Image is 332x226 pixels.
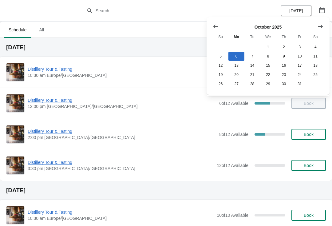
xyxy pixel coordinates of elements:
button: Monday October 27 2025 [228,79,244,89]
span: All [34,24,49,35]
span: Book [304,213,314,218]
button: Saturday October 25 2025 [308,70,323,79]
span: 2:00 pm [GEOGRAPHIC_DATA]/[GEOGRAPHIC_DATA] [28,134,216,141]
th: Sunday [213,31,228,42]
span: Distillery Tour & Tasting [28,128,216,134]
button: Thursday October 23 2025 [276,70,292,79]
span: 10:30 am Europe/[GEOGRAPHIC_DATA] [28,215,214,221]
button: Wednesday October 29 2025 [260,79,276,89]
span: [DATE] [289,8,303,13]
span: 12 of 12 Available [217,163,248,168]
span: Distillery Tour & Tasting [28,159,214,165]
button: Monday October 20 2025 [228,70,244,79]
button: Thursday October 9 2025 [276,52,292,61]
button: Saturday October 11 2025 [308,52,323,61]
img: Distillery Tour & Tasting | | 10:30 am Europe/London [6,63,24,81]
button: Wednesday October 15 2025 [260,61,276,70]
button: Sunday October 19 2025 [213,70,228,79]
button: Sunday October 5 2025 [213,52,228,61]
button: Thursday October 16 2025 [276,61,292,70]
button: Tuesday October 7 2025 [244,52,260,61]
button: Wednesday October 8 2025 [260,52,276,61]
span: 8 of 12 Available [219,132,248,137]
span: Distillery Tour & Tasting [28,66,216,72]
span: Book [304,163,314,168]
h2: [DATE] [6,44,326,50]
span: 10 of 10 Available [217,213,248,218]
button: Show next month, November 2025 [315,21,326,32]
span: 12:00 pm [GEOGRAPHIC_DATA]/[GEOGRAPHIC_DATA] [28,103,216,109]
button: Friday October 10 2025 [292,52,307,61]
button: Thursday October 30 2025 [276,79,292,89]
span: Distillery Tour & Tasting [28,209,214,215]
button: Show previous month, September 2025 [210,21,221,32]
button: Friday October 17 2025 [292,61,307,70]
input: Search [95,5,249,16]
h2: [DATE] [6,187,326,193]
button: Wednesday October 22 2025 [260,70,276,79]
img: Distillery Tour & Tasting | | 3:30 pm Europe/London [6,157,24,174]
span: 10:30 am Europe/[GEOGRAPHIC_DATA] [28,72,216,78]
button: Today Monday October 6 2025 [228,52,244,61]
button: Tuesday October 28 2025 [244,79,260,89]
button: Saturday October 4 2025 [308,42,323,52]
button: Friday October 3 2025 [292,42,307,52]
span: Distillery Tour & Tasting [28,97,216,103]
th: Friday [292,31,307,42]
th: Monday [228,31,244,42]
span: 6 of 12 Available [219,101,248,106]
button: Book [291,160,326,171]
button: Friday October 24 2025 [292,70,307,79]
button: Saturday October 18 2025 [308,61,323,70]
button: Sunday October 12 2025 [213,61,228,70]
button: Sunday October 26 2025 [213,79,228,89]
th: Saturday [308,31,323,42]
span: Book [304,132,314,137]
img: Distillery Tour & Tasting | | 12:00 pm Europe/London [6,94,24,112]
button: Book [291,129,326,140]
button: Monday October 13 2025 [228,61,244,70]
th: Thursday [276,31,292,42]
button: Thursday October 2 2025 [276,42,292,52]
button: Tuesday October 14 2025 [244,61,260,70]
span: 3:30 pm [GEOGRAPHIC_DATA]/[GEOGRAPHIC_DATA] [28,165,214,172]
button: Wednesday October 1 2025 [260,42,276,52]
img: Distillery Tour & Tasting | | 10:30 am Europe/London [6,206,24,224]
button: Friday October 31 2025 [292,79,307,89]
button: Tuesday October 21 2025 [244,70,260,79]
button: Book [291,210,326,221]
th: Tuesday [244,31,260,42]
img: Distillery Tour & Tasting | | 2:00 pm Europe/London [6,125,24,143]
th: Wednesday [260,31,276,42]
span: Schedule [4,24,31,35]
button: [DATE] [281,5,311,16]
